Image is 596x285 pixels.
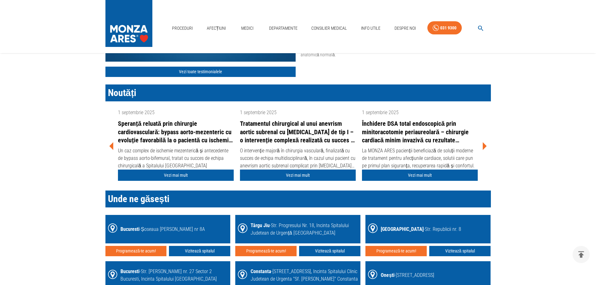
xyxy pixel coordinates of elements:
[381,226,424,232] span: [GEOGRAPHIC_DATA]
[118,120,234,145] a: Speranță reluată prin chirurgie cardiovasculară: bypass aorto-mezenteric cu evoluție favorabilă l...
[392,22,418,35] a: Despre Noi
[204,22,229,35] a: Afecțiuni
[118,147,234,170] div: Un caz complex de ischemie mezenterică și antecedente de bypass aorto-bifemural, tratat cu succes...
[381,272,395,278] span: Onești
[120,268,228,283] div: - Str. [PERSON_NAME] nr. 27 Sector 2 Bucuresti, Incinta Spitalului [GEOGRAPHIC_DATA]
[235,246,297,256] button: Programează-te acum!
[427,21,462,35] a: 031 9300
[299,246,360,256] a: Vizitează spitalul
[362,170,478,181] a: Vezi mai mult
[267,22,300,35] a: Departamente
[251,222,270,228] span: Târgu Jiu
[240,120,356,145] a: Tratamentul chirurgical al unui anevrism aortic subrenal cu [MEDICAL_DATA] de tip I – o intervenț...
[251,268,358,283] div: - [STREET_ADDRESS], Incinta Spitalului Clinic Judetean de Urgenta "Sf. [PERSON_NAME]" Constanta
[573,246,590,263] button: delete
[120,226,205,233] div: - Șoseaua [PERSON_NAME] nr 8A
[362,109,478,116] div: 1 septembrie 2025
[170,22,195,35] a: Proceduri
[240,109,356,116] div: 1 septembrie 2025
[120,226,140,232] span: Bucuresti
[362,147,478,170] div: La MONZA ARES pacienții beneficiază de soluții moderne de tratament pentru afecțiunile cardiace, ...
[169,246,230,256] a: Vizitează spitalul
[429,246,491,256] a: Vizitează spitalul
[362,120,478,145] a: Închidere DSA total endoscopică prin minitoracotomie periaureolară – chirurgie cardiacă minim inv...
[251,222,358,237] div: - Str. Progresului Nr. 18, Incinta Spitalului Judetean de Urgență [GEOGRAPHIC_DATA]
[440,24,456,32] div: 031 9300
[381,226,461,233] div: - Str. Republicii nr. 8
[237,22,257,35] a: Medici
[118,170,234,181] a: Vezi mai mult
[240,147,356,170] div: O intervenție majoră în chirurgia vasculară, finalizată cu succes de echipa multidisciplinară, în...
[105,67,296,77] a: Vezi toate testimonialele
[365,246,427,256] button: Programează-te acum!
[251,268,271,274] span: Constanta
[108,87,137,98] span: Noutăți
[309,22,349,35] a: Consilier Medical
[118,109,234,116] div: 1 septembrie 2025
[240,170,356,181] a: Vezi mai mult
[105,246,167,256] button: Programează-te acum!
[120,268,140,274] span: Bucuresti
[108,193,170,204] span: Unde ne găsești
[359,22,383,35] a: Info Utile
[381,272,434,279] div: - [STREET_ADDRESS]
